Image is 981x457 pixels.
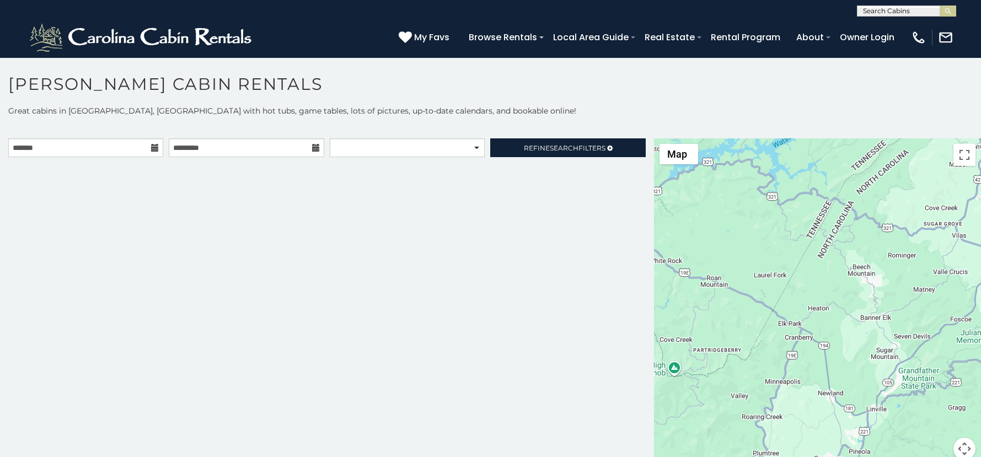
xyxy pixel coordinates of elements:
a: Browse Rentals [463,28,543,47]
a: Local Area Guide [548,28,634,47]
span: Refine Filters [524,144,605,152]
a: Rental Program [705,28,786,47]
a: Real Estate [639,28,700,47]
a: My Favs [399,30,452,45]
a: About [791,28,829,47]
span: Search [550,144,578,152]
img: phone-regular-white.png [911,30,926,45]
button: Change map style [660,144,698,164]
a: RefineSearchFilters [490,138,645,157]
button: Toggle fullscreen view [953,144,975,166]
a: Owner Login [834,28,900,47]
span: My Favs [414,30,449,44]
img: White-1-2.png [28,21,256,54]
span: Map [667,148,687,160]
img: mail-regular-white.png [938,30,953,45]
